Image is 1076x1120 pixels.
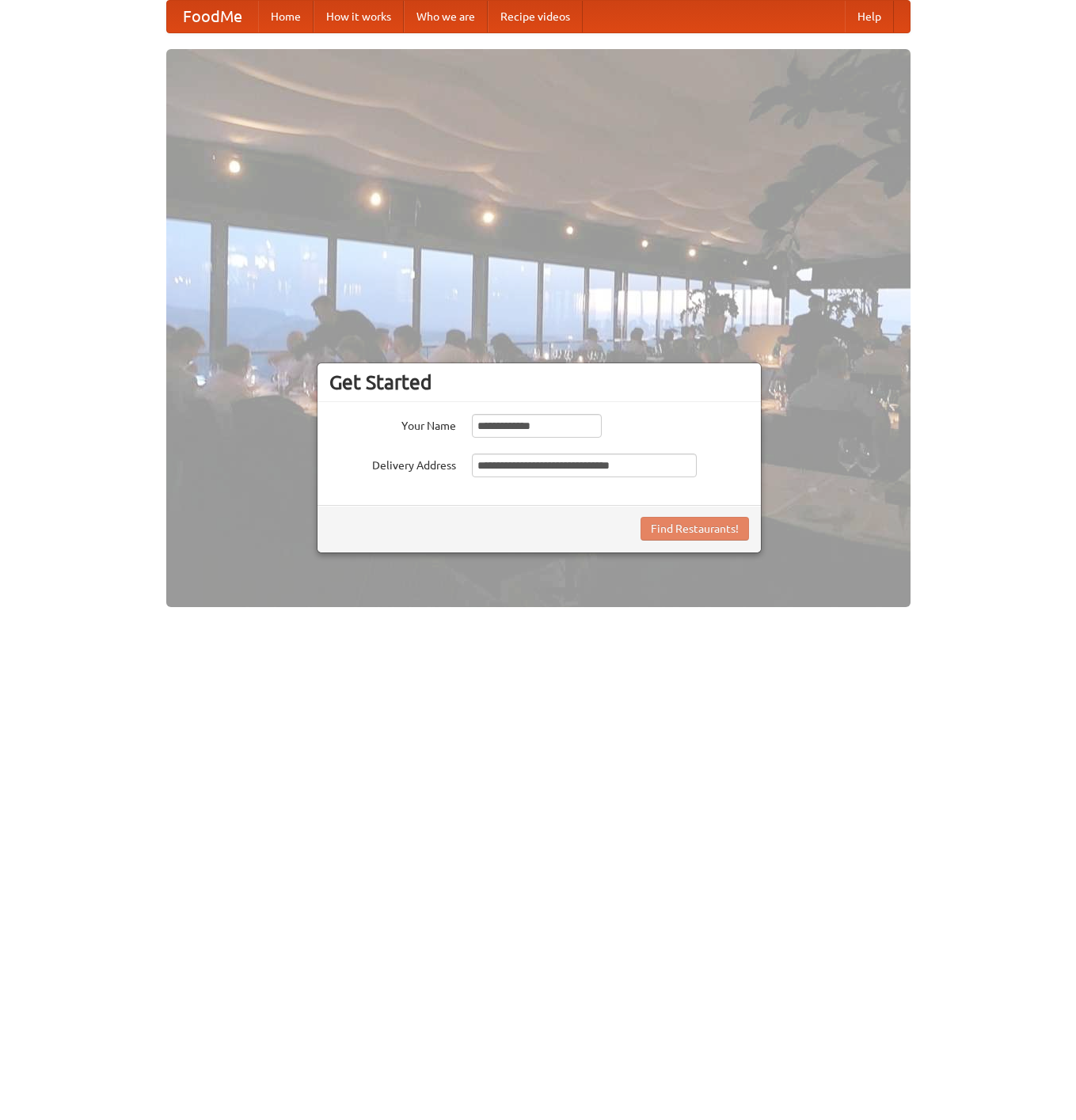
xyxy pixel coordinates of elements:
[258,1,314,32] a: Home
[488,1,583,32] a: Recipe videos
[329,414,456,434] label: Your Name
[404,1,488,32] a: Who we are
[167,1,258,32] a: FoodMe
[845,1,894,32] a: Help
[329,454,456,473] label: Delivery Address
[641,517,749,541] button: Find Restaurants!
[329,370,749,394] h3: Get Started
[314,1,404,32] a: How it works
